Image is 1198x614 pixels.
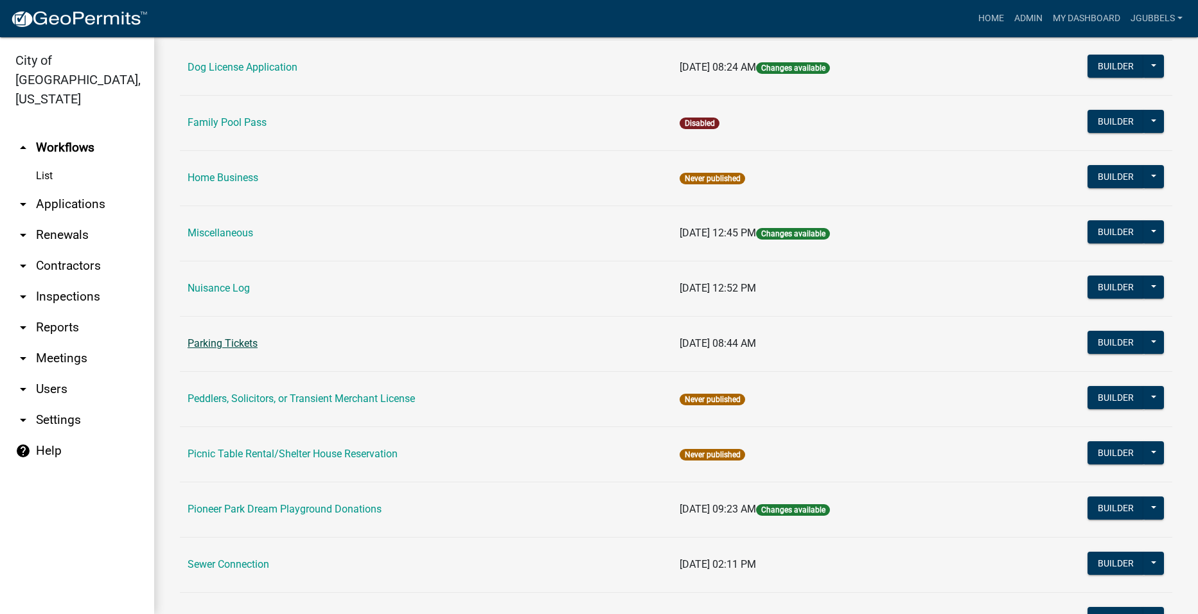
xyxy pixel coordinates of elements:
[680,282,756,294] span: [DATE] 12:52 PM
[15,412,31,428] i: arrow_drop_down
[1088,220,1144,243] button: Builder
[680,337,756,349] span: [DATE] 08:44 AM
[680,61,756,73] span: [DATE] 08:24 AM
[1088,386,1144,409] button: Builder
[188,448,398,460] a: Picnic Table Rental/Shelter House Reservation
[1088,552,1144,575] button: Builder
[756,62,829,74] span: Changes available
[15,140,31,155] i: arrow_drop_up
[188,282,250,294] a: Nuisance Log
[1125,6,1188,31] a: jgubbels
[756,504,829,516] span: Changes available
[1088,55,1144,78] button: Builder
[680,449,744,460] span: Never published
[15,258,31,274] i: arrow_drop_down
[188,227,253,239] a: Miscellaneous
[756,228,829,240] span: Changes available
[1088,331,1144,354] button: Builder
[15,197,31,212] i: arrow_drop_down
[680,173,744,184] span: Never published
[1088,441,1144,464] button: Builder
[15,351,31,366] i: arrow_drop_down
[188,392,415,405] a: Peddlers, Solicitors, or Transient Merchant License
[680,503,756,515] span: [DATE] 09:23 AM
[680,227,756,239] span: [DATE] 12:45 PM
[15,227,31,243] i: arrow_drop_down
[1088,165,1144,188] button: Builder
[680,558,756,570] span: [DATE] 02:11 PM
[188,503,382,515] a: Pioneer Park Dream Playground Donations
[680,118,719,129] span: Disabled
[188,171,258,184] a: Home Business
[680,394,744,405] span: Never published
[15,382,31,397] i: arrow_drop_down
[1088,496,1144,520] button: Builder
[15,443,31,459] i: help
[188,558,269,570] a: Sewer Connection
[188,116,267,128] a: Family Pool Pass
[973,6,1009,31] a: Home
[188,61,297,73] a: Dog License Application
[1088,276,1144,299] button: Builder
[15,320,31,335] i: arrow_drop_down
[1088,110,1144,133] button: Builder
[1048,6,1125,31] a: My Dashboard
[188,337,258,349] a: Parking Tickets
[15,289,31,304] i: arrow_drop_down
[1009,6,1048,31] a: Admin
